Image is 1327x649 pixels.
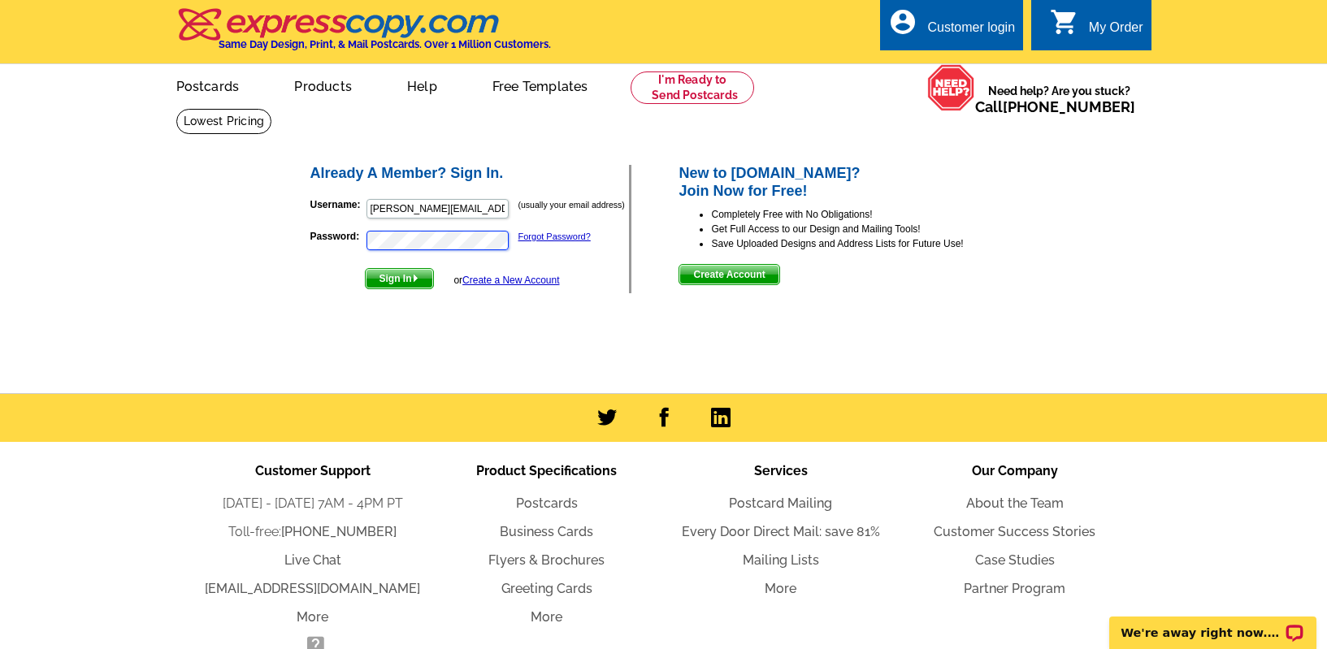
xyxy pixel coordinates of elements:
[268,66,378,104] a: Products
[462,275,559,286] a: Create a New Account
[466,66,614,104] a: Free Templates
[205,581,420,596] a: [EMAIL_ADDRESS][DOMAIN_NAME]
[501,581,592,596] a: Greeting Cards
[488,552,605,568] a: Flyers & Brochures
[765,581,796,596] a: More
[927,64,975,111] img: help
[966,495,1064,511] a: About the Team
[934,524,1095,539] a: Customer Success Stories
[679,165,1019,200] h2: New to [DOMAIN_NAME]? Join Now for Free!
[284,552,341,568] a: Live Chat
[255,463,371,478] span: Customer Support
[381,66,463,104] a: Help
[518,231,591,241] a: Forgot Password?
[682,524,880,539] a: Every Door Direct Mail: save 81%
[281,524,397,539] a: [PHONE_NUMBER]
[516,495,578,511] a: Postcards
[310,197,365,212] label: Username:
[476,463,617,478] span: Product Specifications
[679,264,779,285] button: Create Account
[531,609,562,625] a: More
[150,66,266,104] a: Postcards
[711,236,1019,251] li: Save Uploaded Designs and Address Lists for Future Use!
[711,222,1019,236] li: Get Full Access to our Design and Mailing Tools!
[1003,98,1135,115] a: [PHONE_NUMBER]
[888,7,917,37] i: account_circle
[1099,598,1327,649] iframe: LiveChat chat widget
[176,19,551,50] a: Same Day Design, Print, & Mail Postcards. Over 1 Million Customers.
[310,165,630,183] h2: Already A Member? Sign In.
[219,38,551,50] h4: Same Day Design, Print, & Mail Postcards. Over 1 Million Customers.
[1089,20,1143,43] div: My Order
[310,229,365,244] label: Password:
[1050,7,1079,37] i: shopping_cart
[196,522,430,542] li: Toll-free:
[453,273,559,288] div: or
[412,275,419,282] img: button-next-arrow-white.png
[500,524,593,539] a: Business Cards
[1050,18,1143,38] a: shopping_cart My Order
[927,20,1015,43] div: Customer login
[196,494,430,513] li: [DATE] - [DATE] 7AM - 4PM PT
[972,463,1058,478] span: Our Company
[297,609,328,625] a: More
[518,200,625,210] small: (usually your email address)
[729,495,832,511] a: Postcard Mailing
[754,463,808,478] span: Services
[975,83,1143,115] span: Need help? Are you stuck?
[711,207,1019,222] li: Completely Free with No Obligations!
[975,552,1055,568] a: Case Studies
[975,98,1135,115] span: Call
[888,18,1015,38] a: account_circle Customer login
[964,581,1065,596] a: Partner Program
[366,269,433,288] span: Sign In
[365,268,434,289] button: Sign In
[679,265,778,284] span: Create Account
[743,552,819,568] a: Mailing Lists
